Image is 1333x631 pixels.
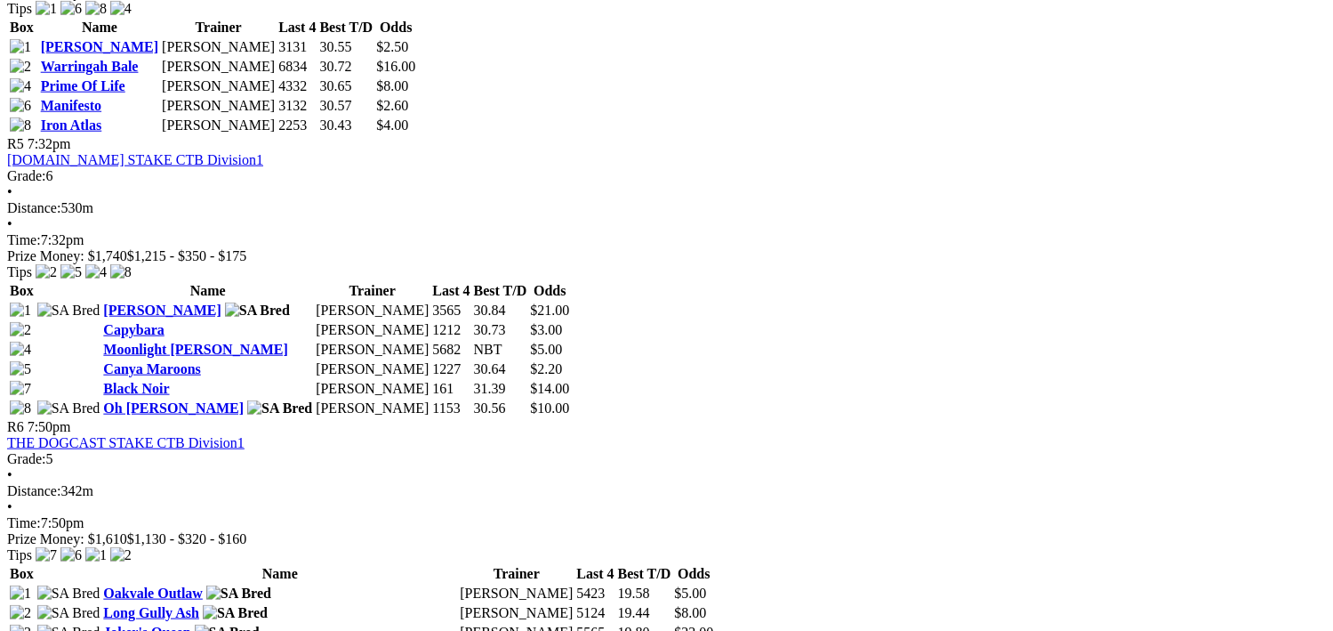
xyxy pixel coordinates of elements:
[103,400,244,416] a: Oh [PERSON_NAME]
[277,58,317,76] td: 6834
[473,282,528,300] th: Best T/D
[10,303,31,319] img: 1
[10,400,31,417] img: 8
[473,380,528,398] td: 31.39
[529,282,570,300] th: Odds
[431,282,470,300] th: Last 4
[7,1,32,16] span: Tips
[318,58,373,76] td: 30.72
[318,19,373,36] th: Best T/D
[103,342,288,357] a: Moonlight [PERSON_NAME]
[110,264,132,280] img: 8
[459,604,574,622] td: [PERSON_NAME]
[10,98,31,114] img: 6
[28,419,71,434] span: 7:50pm
[103,586,203,601] a: Oakvale Outlaw
[7,483,60,498] span: Distance:
[318,117,373,134] td: 30.43
[7,248,1326,264] div: Prize Money: $1,740
[617,585,672,603] td: 19.58
[10,39,31,55] img: 1
[10,322,31,338] img: 2
[161,58,276,76] td: [PERSON_NAME]
[28,136,71,151] span: 7:32pm
[315,400,430,417] td: [PERSON_NAME]
[7,515,41,530] span: Time:
[10,78,31,94] img: 4
[7,216,12,231] span: •
[318,38,373,56] td: 30.55
[37,303,100,319] img: SA Bred
[7,547,32,562] span: Tips
[7,168,1326,184] div: 6
[103,361,201,376] a: Canya Maroons
[36,547,57,563] img: 7
[36,264,57,280] img: 2
[7,467,12,482] span: •
[127,248,247,263] span: $1,215 - $350 - $175
[247,400,312,417] img: SA Bred
[315,360,430,378] td: [PERSON_NAME]
[674,605,706,620] span: $8.00
[459,585,574,603] td: [PERSON_NAME]
[7,232,41,247] span: Time:
[617,565,672,583] th: Best T/D
[10,605,31,621] img: 2
[103,322,164,337] a: Capybara
[375,19,416,36] th: Odds
[575,565,614,583] th: Last 4
[473,302,528,320] td: 30.84
[530,400,569,416] span: $10.00
[7,483,1326,499] div: 342m
[206,586,271,602] img: SA Bred
[376,98,408,113] span: $2.60
[161,97,276,115] td: [PERSON_NAME]
[277,97,317,115] td: 3132
[102,282,313,300] th: Name
[37,586,100,602] img: SA Bred
[473,360,528,378] td: 30.64
[37,400,100,417] img: SA Bred
[376,39,408,54] span: $2.50
[36,1,57,17] img: 1
[376,117,408,133] span: $4.00
[431,321,470,339] td: 1212
[7,264,32,279] span: Tips
[60,1,82,17] img: 6
[127,531,247,546] span: $1,130 - $320 - $160
[7,499,12,514] span: •
[203,605,268,621] img: SA Bred
[10,586,31,602] img: 1
[431,400,470,417] td: 1153
[103,303,221,318] a: [PERSON_NAME]
[10,20,34,35] span: Box
[318,97,373,115] td: 30.57
[161,117,276,134] td: [PERSON_NAME]
[431,341,470,359] td: 5682
[10,342,31,358] img: 4
[161,38,276,56] td: [PERSON_NAME]
[318,77,373,95] td: 30.65
[473,341,528,359] td: NBT
[530,322,562,337] span: $3.00
[617,604,672,622] td: 19.44
[10,381,31,397] img: 7
[110,547,132,563] img: 2
[575,604,614,622] td: 5124
[110,1,132,17] img: 4
[315,302,430,320] td: [PERSON_NAME]
[161,77,276,95] td: [PERSON_NAME]
[7,531,1326,547] div: Prize Money: $1,610
[530,381,569,396] span: $14.00
[7,451,1326,467] div: 5
[673,565,714,583] th: Odds
[674,586,706,601] span: $5.00
[7,200,1326,216] div: 530m
[41,78,125,93] a: Prime Of Life
[103,381,169,396] a: Black Noir
[315,321,430,339] td: [PERSON_NAME]
[85,1,107,17] img: 8
[431,380,470,398] td: 161
[7,168,46,183] span: Grade:
[473,321,528,339] td: 30.73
